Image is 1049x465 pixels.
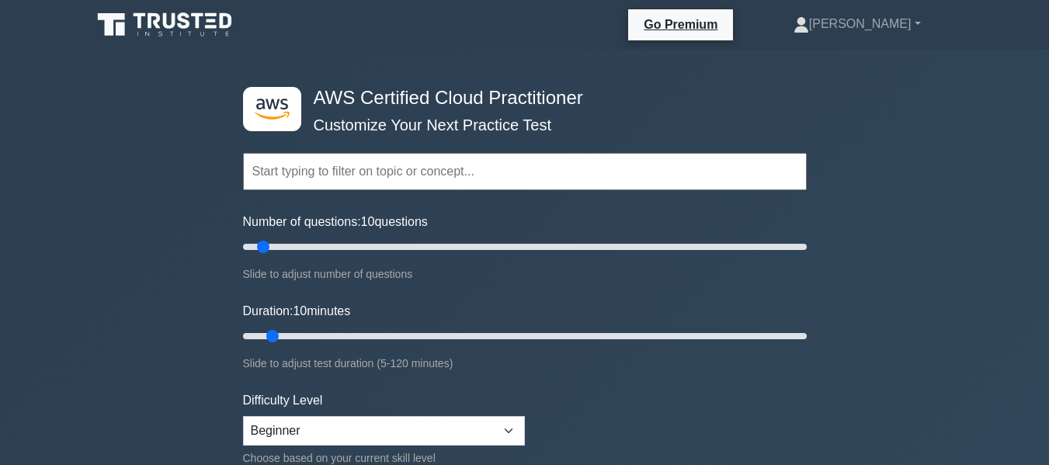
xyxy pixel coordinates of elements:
div: Slide to adjust test duration (5-120 minutes) [243,354,807,373]
span: 10 [293,304,307,318]
div: Slide to adjust number of questions [243,265,807,283]
h4: AWS Certified Cloud Practitioner [307,87,731,109]
label: Difficulty Level [243,391,323,410]
input: Start typing to filter on topic or concept... [243,153,807,190]
label: Number of questions: questions [243,213,428,231]
a: [PERSON_NAME] [756,9,958,40]
span: 10 [361,215,375,228]
label: Duration: minutes [243,302,351,321]
a: Go Premium [634,15,727,34]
